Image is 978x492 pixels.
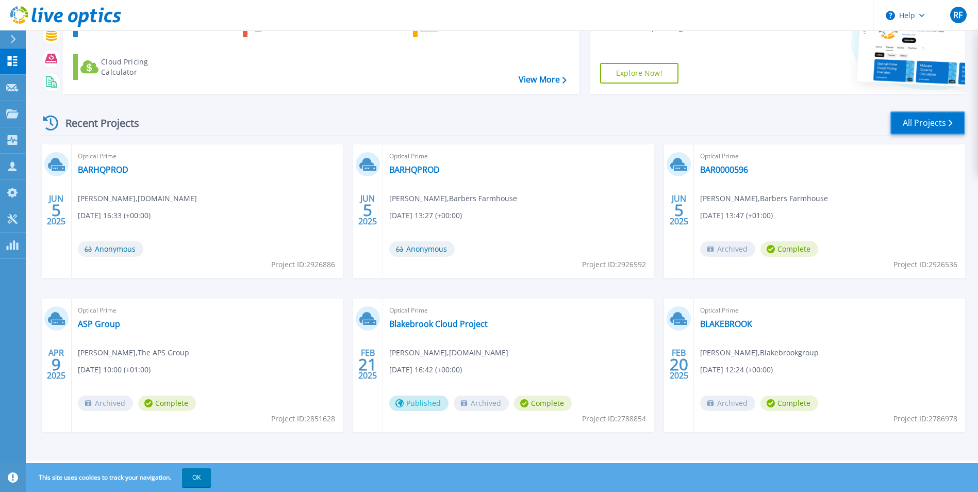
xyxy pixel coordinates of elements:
span: This site uses cookies to track your navigation. [28,468,211,487]
span: Archived [454,396,509,411]
span: Project ID: 2926886 [271,259,335,270]
span: Archived [700,396,755,411]
button: OK [182,468,211,487]
span: [DATE] 16:42 (+00:00) [389,364,462,375]
span: Project ID: 2786978 [893,413,957,424]
span: Optical Prime [700,305,959,316]
span: [PERSON_NAME] , Blakebrookgroup [700,347,819,358]
span: [PERSON_NAME] , [DOMAIN_NAME] [78,193,197,204]
span: Complete [514,396,572,411]
span: Archived [78,396,133,411]
span: Published [389,396,449,411]
span: [PERSON_NAME] , Barbers Farmhouse [700,193,828,204]
div: Cloud Pricing Calculator [101,57,184,77]
span: 5 [52,206,61,215]
div: Recent Projects [40,110,153,136]
span: Complete [760,396,818,411]
span: 21 [358,360,377,369]
span: [DATE] 12:24 (+00:00) [700,364,773,375]
div: APR 2025 [46,346,66,383]
span: RF [953,11,963,19]
a: ASP Group [78,319,120,329]
a: Cloud Pricing Calculator [73,54,188,80]
a: BARHQPROD [78,165,128,175]
a: View More [519,75,567,85]
span: Optical Prime [78,305,337,316]
span: Complete [138,396,196,411]
span: Project ID: 2788854 [582,413,646,424]
a: All Projects [890,111,965,135]
span: [PERSON_NAME] , Barbers Farmhouse [389,193,517,204]
span: Optical Prime [700,151,959,162]
a: Explore Now! [600,63,678,84]
a: BLAKEBROOK [700,319,752,329]
span: 5 [674,206,684,215]
span: [DATE] 16:33 (+00:00) [78,210,151,221]
span: [DATE] 13:27 (+00:00) [389,210,462,221]
span: Complete [760,241,818,257]
div: FEB 2025 [669,346,689,383]
a: BARHQPROD [389,165,440,175]
span: [DATE] 10:00 (+01:00) [78,364,151,375]
span: Optical Prime [78,151,337,162]
div: JUN 2025 [358,191,377,229]
span: Optical Prime [389,305,648,316]
span: Project ID: 2851628 [271,413,335,424]
div: FEB 2025 [358,346,377,383]
span: Project ID: 2926536 [893,259,957,270]
span: 9 [52,360,61,369]
span: Anonymous [78,241,143,257]
span: [PERSON_NAME] , [DOMAIN_NAME] [389,347,508,358]
span: [DATE] 13:47 (+01:00) [700,210,773,221]
span: Optical Prime [389,151,648,162]
div: JUN 2025 [46,191,66,229]
div: JUN 2025 [669,191,689,229]
a: Blakebrook Cloud Project [389,319,488,329]
span: Anonymous [389,241,455,257]
span: 5 [363,206,372,215]
span: [PERSON_NAME] , The APS Group [78,347,189,358]
span: Archived [700,241,755,257]
a: BAR0000596 [700,165,748,175]
span: Project ID: 2926592 [582,259,646,270]
span: 20 [670,360,688,369]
